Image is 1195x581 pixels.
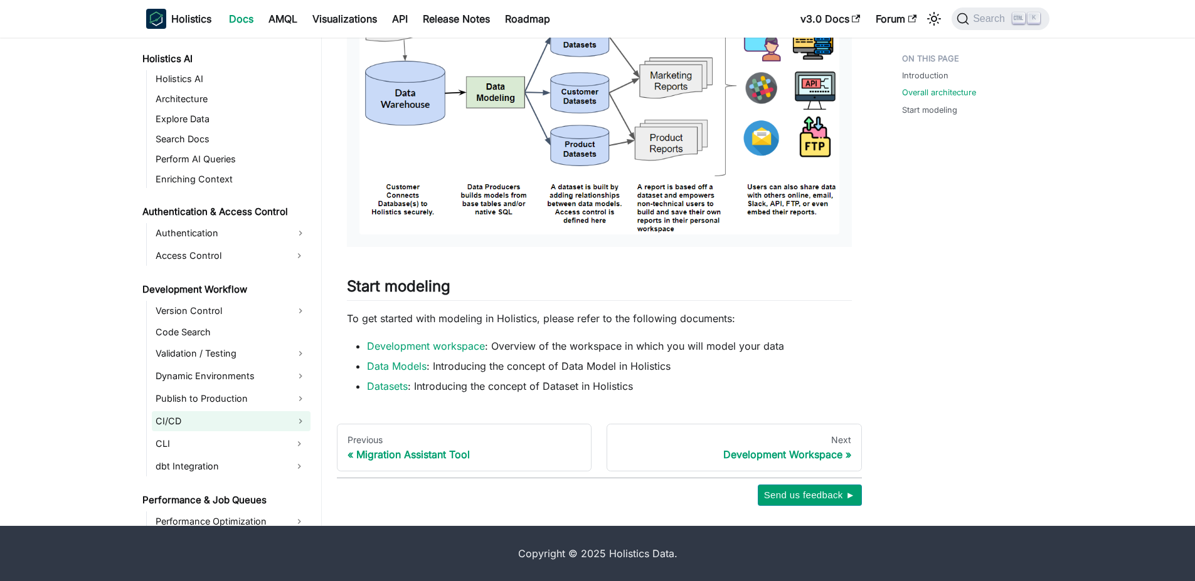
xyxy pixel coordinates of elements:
a: Holistics AI [152,70,311,88]
div: Previous [348,434,582,446]
a: Data Models [367,360,427,372]
a: Development workspace [367,340,485,352]
a: API [385,9,415,29]
div: Copyright © 2025 Holistics Data. [199,546,997,561]
a: Version Control [152,301,311,321]
a: Release Notes [415,9,497,29]
a: AMQL [261,9,305,29]
li: : Introducing the concept of Dataset in Holistics [367,379,852,394]
button: Expand sidebar category 'dbt Integration' [288,456,311,476]
a: Search Docs [152,130,311,148]
a: PreviousMigration Assistant Tool [337,424,592,471]
div: Migration Assistant Tool [348,448,582,461]
a: Enriching Context [152,170,311,188]
a: Authentication & Access Control [139,203,311,221]
kbd: K [1028,13,1040,24]
a: dbt Integration [152,456,288,476]
li: : Overview of the workspace in which you will model your data [367,338,852,353]
a: Roadmap [497,9,558,29]
a: Validation / Testing [152,343,311,364]
p: To get started with modeling in Holistics, please refer to the following documents: [347,311,852,326]
a: HolisticsHolistics [146,9,211,29]
button: Expand sidebar category 'Performance Optimization' [288,511,311,531]
a: Forum [868,9,924,29]
a: NextDevelopment Workspace [607,424,862,471]
a: Architecture [152,90,311,108]
a: Code Search [152,323,311,341]
a: CI/CD [152,411,311,431]
a: Perform AI Queries [152,150,311,168]
a: Start modeling [902,104,957,116]
div: Next [617,434,851,446]
a: Performance Optimization [152,511,288,531]
button: Expand sidebar category 'CLI' [288,434,311,454]
a: Holistics AI [139,50,311,68]
span: Search [969,13,1012,24]
button: Send us feedback ► [758,484,862,506]
b: Holistics [171,11,211,26]
a: Development Workflow [139,281,311,298]
a: Access Control [152,246,288,266]
a: Overall architecture [902,86,976,98]
a: Explore Data [152,110,311,128]
img: Holistics [146,9,166,29]
a: Dynamic Environments [152,366,311,386]
a: Visualizations [305,9,385,29]
h2: Start modeling [347,277,852,301]
li: : Introducing the concept of Data Model in Holistics [367,359,852,374]
nav: Docs pages [337,424,862,471]
a: Docs [221,9,261,29]
a: Introduction [902,70,948,81]
a: CLI [152,434,288,454]
a: Datasets [367,380,408,392]
a: Publish to Production [152,389,311,409]
button: Expand sidebar category 'Access Control' [288,246,311,266]
span: Send us feedback ► [764,487,856,503]
a: v3.0 Docs [793,9,868,29]
a: Performance & Job Queues [139,491,311,509]
button: Search (Ctrl+K) [952,8,1049,30]
a: Authentication [152,223,311,243]
div: Development Workspace [617,448,851,461]
button: Switch between dark and light mode (currently light mode) [924,9,944,29]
